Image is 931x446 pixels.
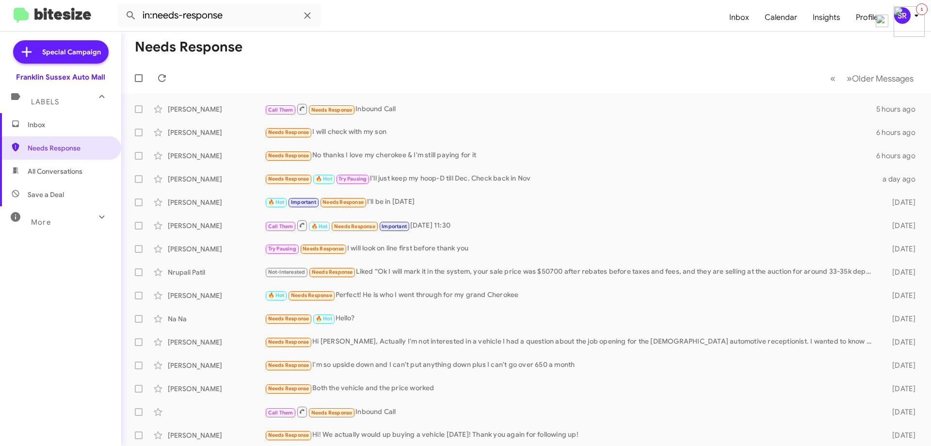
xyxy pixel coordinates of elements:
[268,129,309,135] span: Needs Response
[117,4,321,27] input: Search
[311,223,328,230] span: 🔥 Hot
[265,266,877,278] div: Liked “Ok I will mark it in the system, your sale price was $50700 after rebates before taxes and...
[268,269,305,275] span: Not-Interested
[877,361,923,370] div: [DATE]
[382,223,407,230] span: Important
[805,3,848,32] a: Insights
[28,166,82,176] span: All Conversations
[31,218,51,227] span: More
[168,198,265,207] div: [PERSON_NAME]
[825,68,919,88] nav: Page navigation example
[876,15,888,27] img: minimized-close.png
[265,429,877,441] div: Hi! We actually would up buying a vehicle [DATE]! Thank you again for following up!
[268,107,293,113] span: Call Them
[268,152,309,159] span: Needs Response
[311,410,353,416] span: Needs Response
[848,3,886,32] a: Profile
[265,360,877,371] div: I'm so upside down and I can't put anything down plus I can't go over 650 a month
[268,432,309,438] span: Needs Response
[168,128,265,137] div: [PERSON_NAME]
[877,337,923,347] div: [DATE]
[852,73,914,84] span: Older Messages
[168,104,265,114] div: [PERSON_NAME]
[877,174,923,184] div: a day ago
[265,383,877,394] div: Both the vehicle and the price worked
[722,3,757,32] a: Inbox
[830,72,835,84] span: «
[168,267,265,277] div: Nrupali Patil
[334,223,375,230] span: Needs Response
[168,314,265,324] div: Na Na
[291,199,316,205] span: Important
[877,430,923,440] div: [DATE]
[265,173,877,184] div: I'll just keep my hoop-D till Dec. Check back in Nov
[877,314,923,324] div: [DATE]
[265,127,876,138] div: I will check with my son
[847,72,852,84] span: »
[877,221,923,231] div: [DATE]
[876,128,923,137] div: 6 hours ago
[168,430,265,440] div: [PERSON_NAME]
[894,6,925,37] img: minimized-icon.png
[265,313,877,324] div: Hello?
[268,223,293,230] span: Call Them
[268,315,309,322] span: Needs Response
[877,198,923,207] div: [DATE]
[31,98,59,106] span: Labels
[757,3,805,32] a: Calendar
[168,291,265,300] div: [PERSON_NAME]
[265,243,877,254] div: I will look on line first before thank you
[268,362,309,368] span: Needs Response
[265,219,877,231] div: [DATE] 11:30
[824,68,841,88] button: Previous
[265,197,877,208] div: I'll be in [DATE]
[291,292,332,298] span: Needs Response
[168,384,265,394] div: [PERSON_NAME]
[265,290,877,301] div: Perfect! He is who I went through for my grand Cherokee
[28,190,64,199] span: Save a Deal
[16,72,105,82] div: Franklin Sussex Auto Mall
[168,174,265,184] div: [PERSON_NAME]
[268,199,285,205] span: 🔥 Hot
[135,39,242,55] h1: Needs Response
[876,104,923,114] div: 5 hours ago
[168,337,265,347] div: [PERSON_NAME]
[268,385,309,392] span: Needs Response
[877,384,923,394] div: [DATE]
[916,3,928,15] div: 1
[265,103,876,115] div: Inbound Call
[841,68,919,88] button: Next
[168,151,265,161] div: [PERSON_NAME]
[168,244,265,254] div: [PERSON_NAME]
[338,176,367,182] span: Try Pausing
[168,221,265,231] div: [PERSON_NAME]
[268,246,296,252] span: Try Pausing
[13,40,109,64] a: Special Campaign
[316,315,332,322] span: 🔥 Hot
[28,120,110,130] span: Inbox
[312,269,353,275] span: Needs Response
[877,291,923,300] div: [DATE]
[268,339,309,345] span: Needs Response
[311,107,353,113] span: Needs Response
[322,199,364,205] span: Needs Response
[877,267,923,277] div: [DATE]
[168,361,265,370] div: [PERSON_NAME]
[42,47,101,57] span: Special Campaign
[265,406,877,418] div: Inbound Call
[876,151,923,161] div: 6 hours ago
[268,292,285,298] span: 🔥 Hot
[316,176,332,182] span: 🔥 Hot
[268,410,293,416] span: Call Them
[877,244,923,254] div: [DATE]
[268,176,309,182] span: Needs Response
[265,336,877,347] div: Hi [PERSON_NAME], Actually I'm not interested in a vehicle I had a question about the job opening...
[265,150,876,161] div: No thanks I love my cherokee & I'm still paying for it
[28,143,110,153] span: Needs Response
[303,246,344,252] span: Needs Response
[877,407,923,417] div: [DATE]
